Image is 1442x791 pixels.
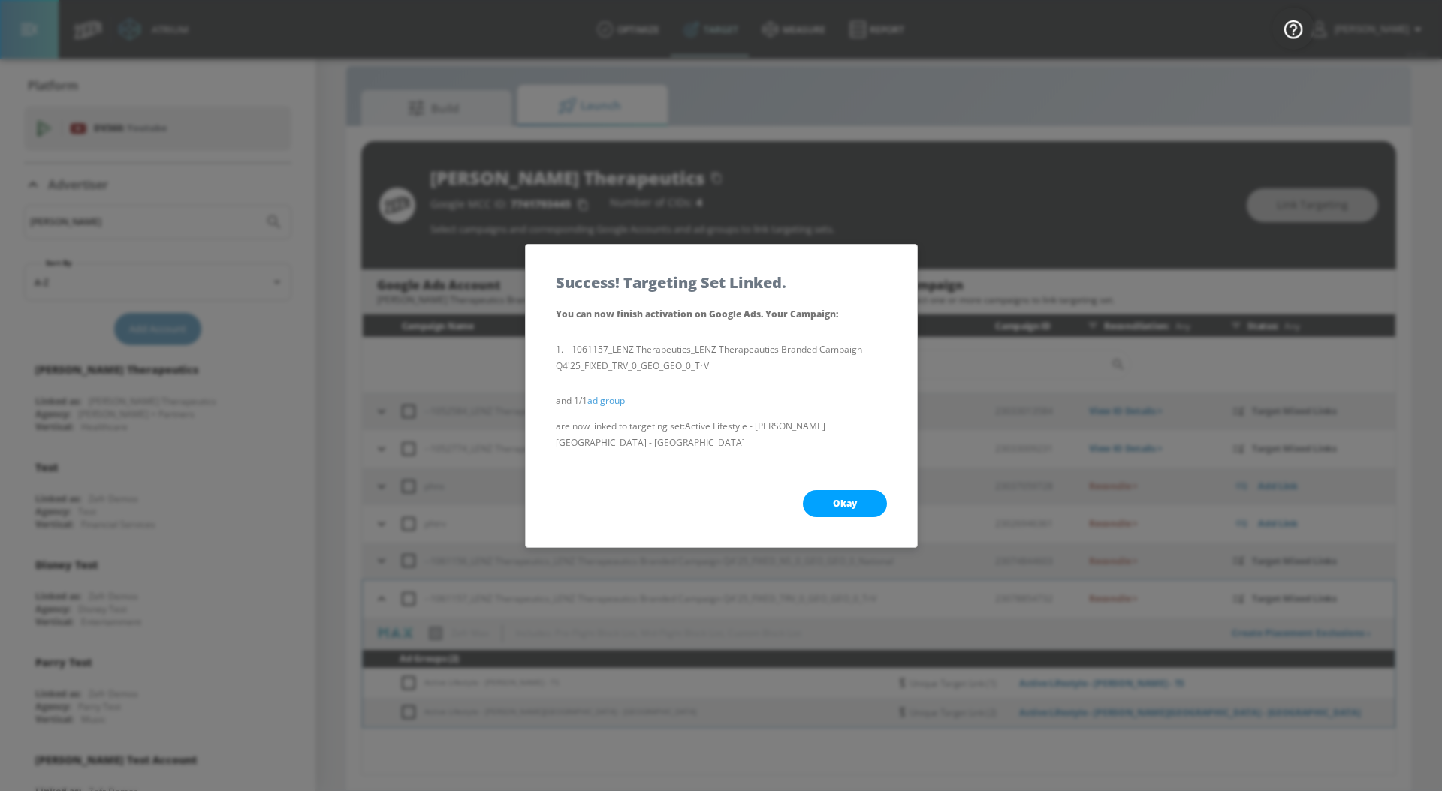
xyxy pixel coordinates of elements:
[556,392,887,409] p: and 1/1
[803,490,887,517] button: Okay
[1272,8,1314,50] button: Open Resource Center
[556,341,887,374] li: --1061157_LENZ Therapeutics_LENZ Therapeautics Branded Campaign Q4'25_FIXED_TRV_0_GEO_GEO_0_TrV
[556,418,887,451] p: are now linked to targeting set: Active Lifestyle - [PERSON_NAME][GEOGRAPHIC_DATA] - [GEOGRAPHIC_...
[833,498,857,510] span: Okay
[556,275,786,290] h5: Success! Targeting Set Linked.
[556,305,887,323] p: You can now finish activation on Google Ads. Your Campaign :
[587,394,625,407] a: ad group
